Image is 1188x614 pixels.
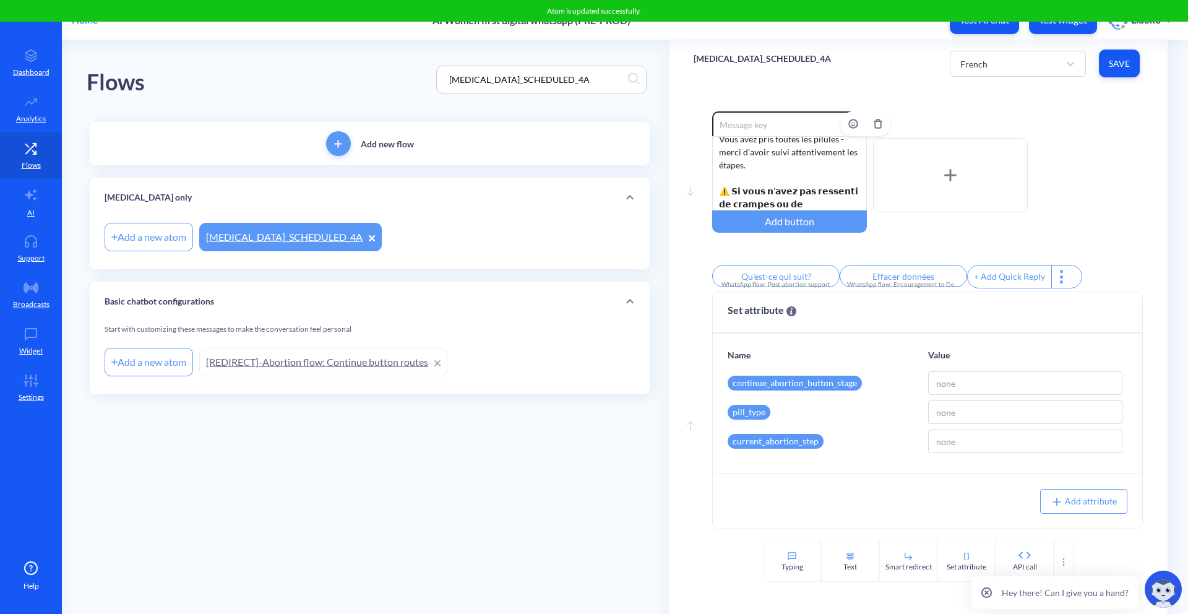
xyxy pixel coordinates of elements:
div: Smart redirect [885,561,932,573]
div: WhatsApp flow: Encouragement to Delete Data [847,280,960,289]
div: Add a new atom [105,223,193,251]
div: + Add Quick Reply [968,266,1051,288]
div: Start with customizing these messages to make the conversation feel personal [105,324,635,345]
p: Support [18,253,45,264]
div: Vous avez pris toutes les pilules - merci d'avoir suivi attentivement les étapes. ⚠️ 𝗦𝗶 𝘃𝗼𝘂𝘀 𝗻'𝗮𝘃... [712,136,867,210]
div: Set attribute [947,561,986,573]
span: Save [1109,58,1130,70]
input: none [928,430,1122,453]
input: Reply title [840,265,967,287]
p: Name [728,348,922,361]
p: Broadcasts [13,299,49,310]
p: Dashboard [13,67,49,78]
p: Add new flow [361,137,414,150]
div: current_abortion_step [728,434,824,449]
div: Text [843,561,857,573]
div: Flows [87,65,145,100]
a: [REDIRECT]-Abortion flow: Continue button routes [199,348,447,376]
div: pill_type [728,405,770,420]
button: add [326,131,351,156]
button: Delete [866,111,890,136]
a: [MEDICAL_DATA]_SCHEDULED_4A [199,223,382,251]
p: Widget [19,345,43,357]
input: Reply title [712,265,840,287]
img: copilot-icon.svg [1145,571,1182,608]
span: Add attribute [1051,496,1117,506]
input: none [928,400,1122,424]
p: Value [928,348,1122,361]
div: Add a new atom [105,348,193,376]
span: Atom is updated successfully. [547,6,641,15]
p: Flows [22,160,41,171]
div: [MEDICAL_DATA] only [90,178,650,217]
div: API call [1013,561,1037,573]
p: Basic chatbot configurations [105,295,214,308]
p: [MEDICAL_DATA] only [105,191,192,204]
p: Settings [19,392,44,403]
div: Typing [781,561,803,573]
div: WhatsApp flow: Post-abortion support [720,280,832,289]
p: Analytics [16,113,46,124]
button: Save [1099,50,1140,77]
div: continue_abortion_button_stage [728,376,862,391]
p: [MEDICAL_DATA]_SCHEDULED_4A [694,53,831,65]
input: none [928,371,1122,395]
div: Add button [712,210,867,233]
input: Search [443,72,628,87]
span: Help [24,581,39,592]
input: Message key [712,111,867,136]
p: AI [27,207,35,218]
div: French [960,57,988,70]
p: Hey there! Can I give you a hand? [1002,586,1129,599]
div: Basic chatbot configurations [90,282,650,321]
span: Set attribute [728,303,796,318]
